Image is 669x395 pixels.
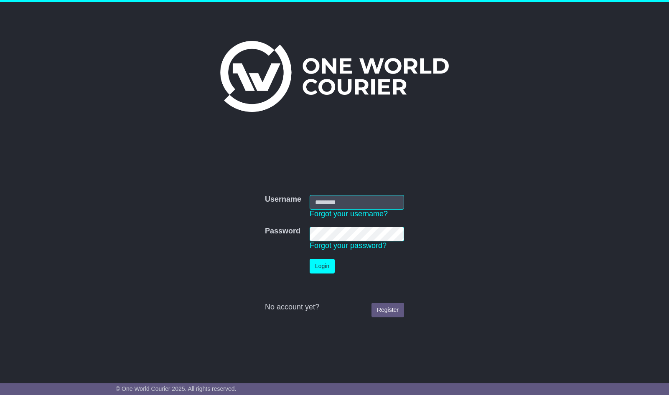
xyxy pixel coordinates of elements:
[116,385,237,392] span: © One World Courier 2025. All rights reserved.
[220,41,448,112] img: One World
[310,259,335,273] button: Login
[310,241,387,250] a: Forgot your password?
[371,303,404,317] a: Register
[265,195,301,204] label: Username
[310,210,388,218] a: Forgot your username?
[265,303,404,312] div: No account yet?
[265,227,300,236] label: Password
